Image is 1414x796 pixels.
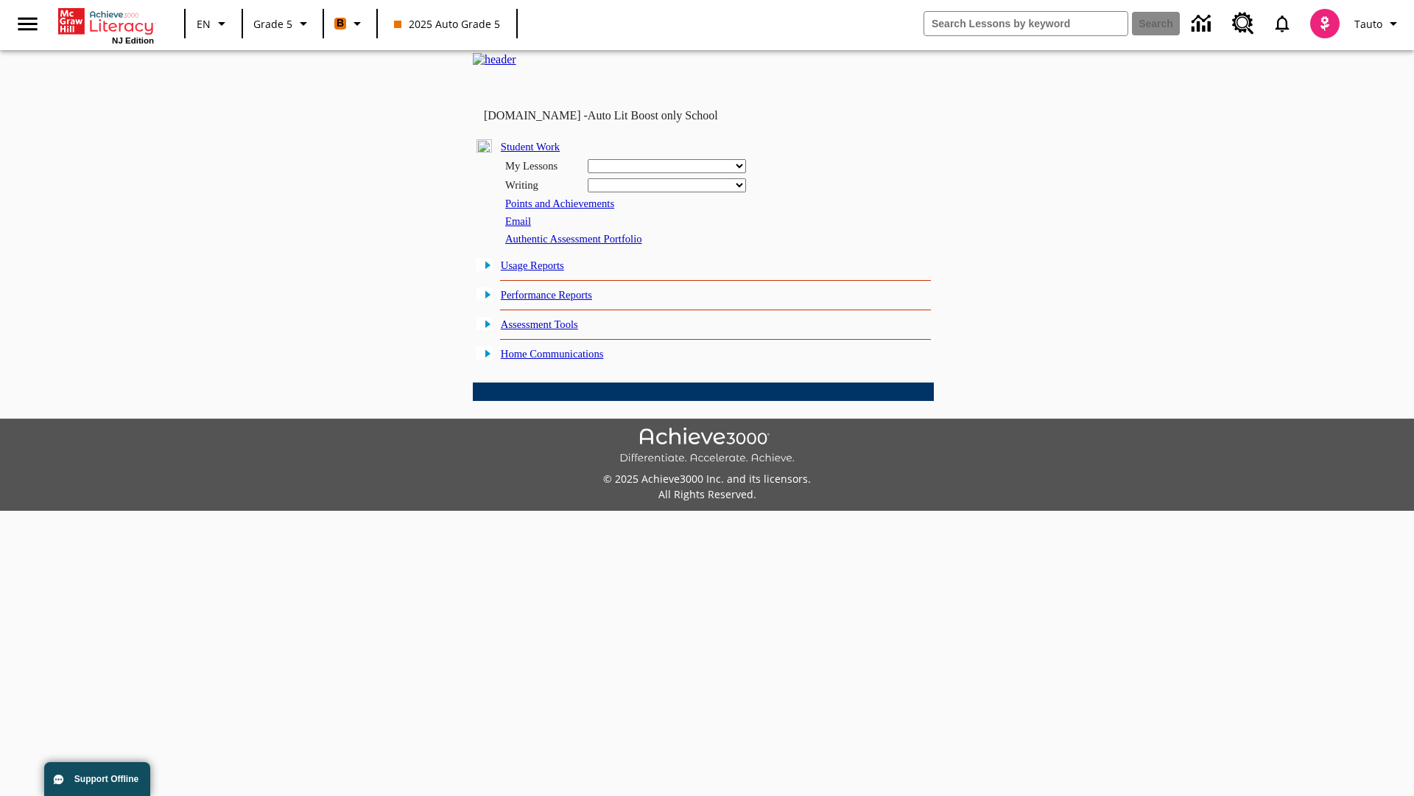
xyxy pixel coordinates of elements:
[190,10,237,37] button: Language: EN, Select a language
[484,109,755,122] td: [DOMAIN_NAME] -
[505,179,579,192] div: Writing
[476,258,492,271] img: plus.gif
[247,10,318,37] button: Grade: Grade 5, Select a grade
[112,36,154,45] span: NJ Edition
[476,346,492,360] img: plus.gif
[1348,10,1408,37] button: Profile/Settings
[1310,9,1340,38] img: avatar image
[588,109,718,122] nobr: Auto Lit Boost only School
[74,774,138,784] span: Support Offline
[924,12,1128,35] input: search field
[473,53,516,66] img: header
[501,141,560,153] a: Student Work
[501,318,578,330] a: Assessment Tools
[501,348,604,360] a: Home Communications
[505,198,614,209] a: Points and Achievements
[505,215,531,227] a: Email
[476,287,492,301] img: plus.gif
[476,139,492,153] img: minus.gif
[1354,16,1382,32] span: Tauto
[1263,4,1301,43] a: Notifications
[505,233,642,245] a: Authentic Assessment Portfolio
[197,16,211,32] span: EN
[501,259,564,271] a: Usage Reports
[1223,4,1263,43] a: Resource Center, Will open in new tab
[1183,4,1223,44] a: Data Center
[394,16,500,32] span: 2025 Auto Grade 5
[1301,4,1348,43] button: Select a new avatar
[58,5,154,45] div: Home
[619,427,795,465] img: Achieve3000 Differentiate Accelerate Achieve
[44,762,150,796] button: Support Offline
[505,160,579,172] div: My Lessons
[501,289,592,301] a: Performance Reports
[476,317,492,330] img: plus.gif
[337,14,344,32] span: B
[328,10,372,37] button: Boost Class color is orange. Change class color
[6,2,49,46] button: Open side menu
[253,16,292,32] span: Grade 5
